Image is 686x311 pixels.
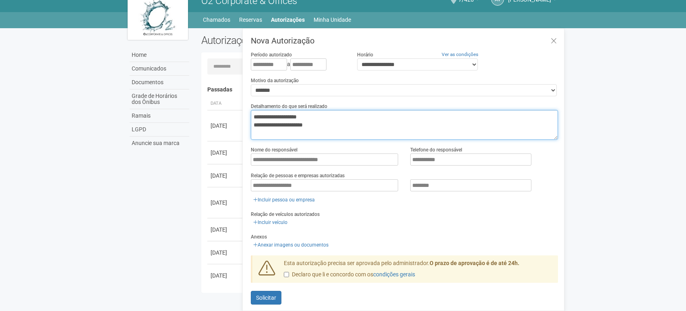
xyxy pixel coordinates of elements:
[251,211,320,218] label: Relação de veículos autorizados
[211,226,240,234] div: [DATE]
[410,146,462,153] label: Telefone do responsável
[251,51,292,58] label: Período autorizado
[130,109,189,123] a: Ramais
[251,172,345,179] label: Relação de pessoas e empresas autorizadas
[130,123,189,137] a: LGPD
[251,77,299,84] label: Motivo da autorização
[211,172,240,180] div: [DATE]
[256,294,276,301] span: Solicitar
[130,62,189,76] a: Comunicados
[284,272,289,277] input: Declaro que li e concordo com oscondições gerais
[211,272,240,280] div: [DATE]
[251,241,331,249] a: Anexar imagens ou documentos
[130,76,189,89] a: Documentos
[251,58,345,70] div: a
[278,259,558,283] div: Esta autorização precisa ser aprovada pelo administrador.
[207,97,244,110] th: Data
[251,233,267,241] label: Anexos
[430,260,519,266] strong: O prazo de aprovação é de até 24h.
[373,271,415,278] a: condições gerais
[251,103,327,110] label: Detalhamento do que será realizado
[130,137,189,150] a: Anuncie sua marca
[211,149,240,157] div: [DATE]
[251,146,298,153] label: Nome do responsável
[203,14,230,25] a: Chamados
[251,195,317,204] a: Incluir pessoa ou empresa
[130,48,189,62] a: Home
[271,14,305,25] a: Autorizações
[130,89,189,109] a: Grade de Horários dos Ônibus
[211,122,240,130] div: [DATE]
[201,34,374,46] h2: Autorizações
[239,14,262,25] a: Reservas
[442,52,478,57] a: Ver as condições
[357,51,373,58] label: Horário
[251,291,281,305] button: Solicitar
[211,199,240,207] div: [DATE]
[284,271,415,279] label: Declaro que li e concordo com os
[207,87,552,93] h4: Passadas
[251,37,558,45] h3: Nova Autorização
[314,14,351,25] a: Minha Unidade
[211,249,240,257] div: [DATE]
[251,218,290,227] a: Incluir veículo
